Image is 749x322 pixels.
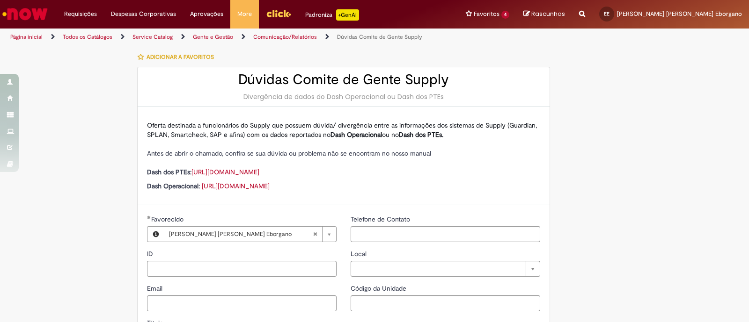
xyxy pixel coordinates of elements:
span: ID [147,250,155,258]
strong: Dash dos PTEs: [147,168,191,176]
input: ID [147,261,337,277]
input: Email [147,295,337,311]
ul: Trilhas de página [7,29,492,46]
span: Rascunhos [531,9,565,18]
span: EE [604,11,609,17]
a: Página inicial [10,33,43,41]
span: Telefone de Contato [351,215,412,223]
a: Rascunhos [523,10,565,19]
span: Obrigatório Preenchido [147,215,151,219]
input: Telefone de Contato [351,226,540,242]
span: [PERSON_NAME] [PERSON_NAME] Eborgano [169,227,313,242]
img: click_logo_yellow_360x200.png [266,7,291,21]
span: Local [351,250,368,258]
span: Favoritos [474,9,499,19]
button: Favorecido, Visualizar este registro Enio Warley Mendes Eborgano [147,227,164,242]
abbr: Limpar campo Favorecido [308,227,322,242]
button: Adicionar a Favoritos [137,47,219,67]
span: Requisições [64,9,97,19]
img: ServiceNow [1,5,49,23]
span: 4 [501,11,509,19]
div: Divergência de dados do Dash Operacional ou Dash dos PTEs [147,92,540,101]
a: [URL][DOMAIN_NAME] [202,182,270,190]
span: Oferta destinada a funcionários do Supply que possuem dúvida/ divergência entre as informações do... [147,121,537,139]
h2: Dúvidas Comite de Gente Supply [147,72,540,87]
span: Despesas Corporativas [111,9,176,19]
a: Limpar campo Local [351,261,540,277]
a: Comunicação/Relatórios [253,33,317,41]
a: Service Catalog [132,33,173,41]
span: [PERSON_NAME] [PERSON_NAME] Eborgano [617,10,742,18]
a: Dúvidas Comite de Gente Supply [337,33,422,41]
p: +GenAi [336,9,359,21]
input: Código da Unidade [351,295,540,311]
span: Código da Unidade [351,284,408,293]
span: Adicionar a Favoritos [147,53,214,61]
a: Gente e Gestão [193,33,233,41]
a: [PERSON_NAME] [PERSON_NAME] EborganoLimpar campo Favorecido [164,227,336,242]
span: Favorecido, Enio Warley Mendes Eborgano [151,215,185,223]
strong: Dash dos PTEs. [399,130,443,139]
div: Padroniza [305,9,359,21]
span: More [237,9,252,19]
a: Todos os Catálogos [63,33,112,41]
a: [URL][DOMAIN_NAME] [191,168,259,176]
strong: Dash Operacional [330,130,382,139]
strong: Dash Operacional: [147,182,200,190]
span: Antes de abrir o chamado, confira se sua dúvida ou problema não se encontram no nosso manual [147,149,431,157]
span: Aprovações [190,9,223,19]
span: Email [147,284,164,293]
